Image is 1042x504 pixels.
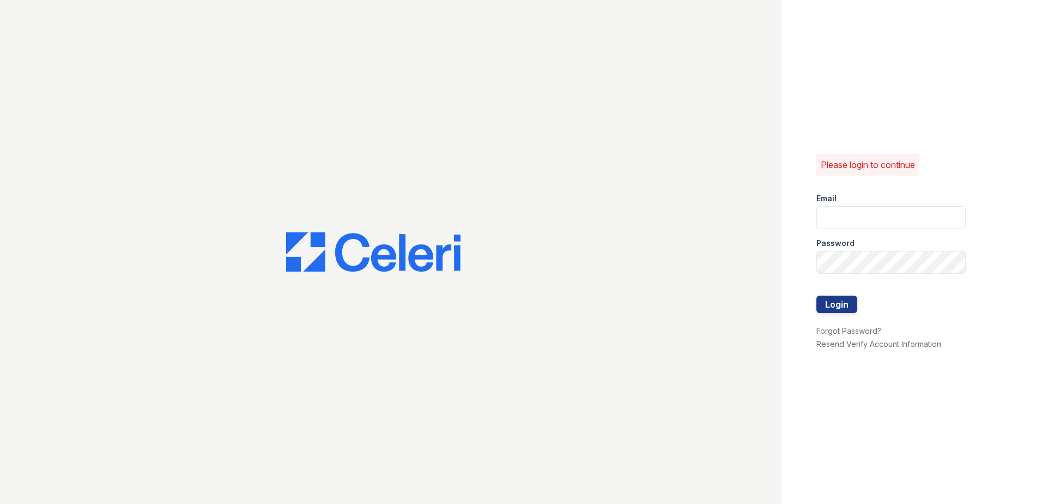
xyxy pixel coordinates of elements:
label: Email [816,193,837,204]
p: Please login to continue [821,158,915,171]
label: Password [816,238,855,249]
img: CE_Logo_Blue-a8612792a0a2168367f1c8372b55b34899dd931a85d93a1a3d3e32e68fde9ad4.png [286,232,461,272]
a: Resend Verify Account Information [816,339,941,349]
button: Login [816,296,857,313]
a: Forgot Password? [816,326,881,335]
